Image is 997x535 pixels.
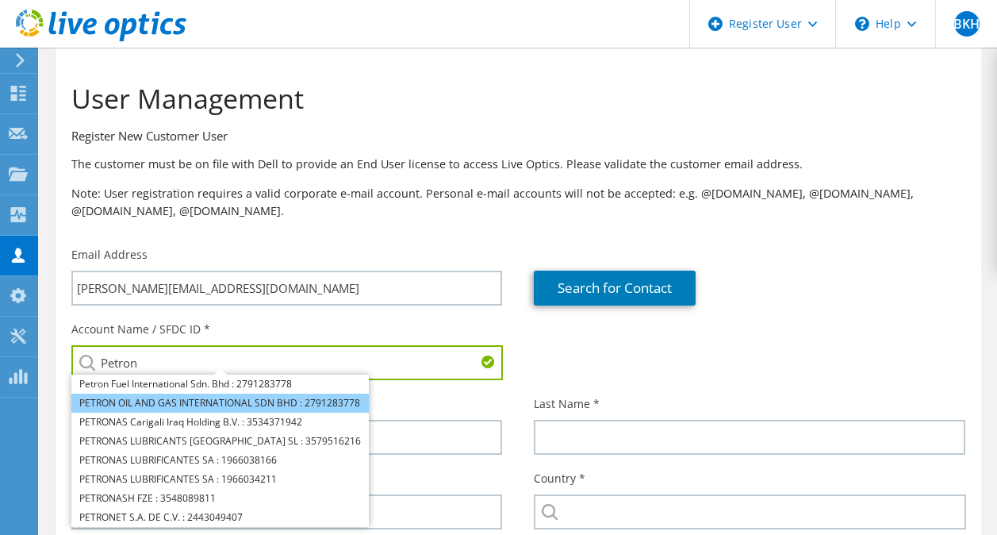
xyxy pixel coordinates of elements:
[71,451,369,470] li: PETRONAS LUBRIFICANTES SA : 1966038166
[71,489,369,508] li: PETRONASH FZE : 3548089811
[71,127,965,144] h3: Register New Customer User
[534,396,600,412] label: Last Name *
[71,156,965,173] p: The customer must be on file with Dell to provide an End User license to access Live Optics. Plea...
[71,82,957,115] h1: User Management
[71,185,965,220] p: Note: User registration requires a valid corporate e-mail account. Personal e-mail accounts will ...
[855,17,869,31] svg: \n
[71,247,148,263] label: Email Address
[71,321,210,337] label: Account Name / SFDC ID *
[954,11,980,37] span: BKH
[71,413,369,432] li: PETRONAS Carigali Iraq Holding B.V. : 3534371942
[534,471,585,487] label: Country *
[71,432,369,451] li: PETRONAS LUBRICANTS SPAIN SL : 3579516216
[534,271,696,306] a: Search for Contact
[71,470,369,489] li: PETRONAS LUBRIFICANTES SA : 1966034211
[71,508,369,527] li: PETRONET S.A. DE C.V. : 2443049407
[71,394,369,413] li: PETRON OIL AND GAS INTERNATIONAL SDN BHD : 2791283778
[71,375,369,394] li: Petron Fuel International Sdn. Bhd : 2791283778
